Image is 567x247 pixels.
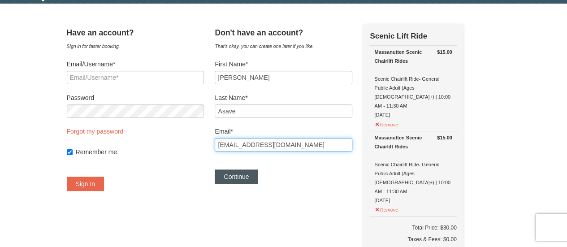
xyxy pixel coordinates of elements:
label: Email* [215,127,352,136]
div: Massanutten Scenic Chairlift Rides [374,48,452,65]
label: Email/Username* [67,60,204,69]
h4: Have an account? [67,28,204,37]
button: Sign In [67,177,104,191]
strong: $15.00 [437,133,452,142]
div: Taxes & Fees: $0.00 [370,235,456,244]
input: Last Name [215,104,352,118]
input: Email* [215,138,352,152]
button: Remove [374,118,398,129]
input: Email/Username* [67,71,204,84]
div: That's okay, you can create one later if you like. [215,42,352,51]
button: Remove [374,203,398,214]
label: Last Name* [215,93,352,102]
h6: Total Price: $30.00 [370,223,456,232]
button: Continue [215,169,258,184]
div: Sign in for faster booking. [67,42,204,51]
label: Password [67,93,204,102]
input: First Name [215,71,352,84]
label: Remember me. [76,147,204,156]
div: Scenic Chairlift Ride- General Public Adult (Ages [DEMOGRAPHIC_DATA]+) | 10:00 AM - 11:30 AM [DATE] [374,133,452,205]
div: Massanutten Scenic Chairlift Rides [374,133,452,151]
div: Scenic Chairlift Ride- General Public Adult (Ages [DEMOGRAPHIC_DATA]+) | 10:00 AM - 11:30 AM [DATE] [374,48,452,119]
label: First Name* [215,60,352,69]
strong: Scenic Lift Ride [370,32,427,40]
a: Forgot my password [67,128,124,135]
h4: Don't have an account? [215,28,352,37]
strong: $15.00 [437,48,452,56]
